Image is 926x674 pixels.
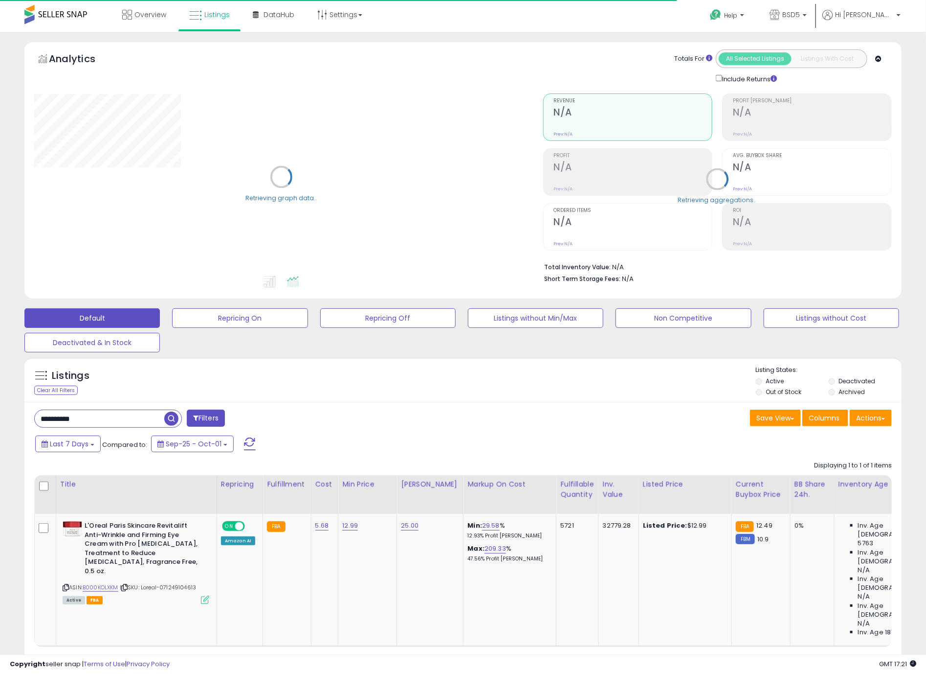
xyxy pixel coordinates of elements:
[166,439,221,449] span: Sep-25 - Oct-01
[63,596,85,604] span: All listings currently available for purchase on Amazon
[603,479,635,500] div: Inv. value
[782,10,800,20] span: BSD5
[84,659,125,669] a: Terms of Use
[719,52,792,65] button: All Selected Listings
[822,10,901,32] a: Hi [PERSON_NAME]
[764,308,899,328] button: Listings without Cost
[87,596,103,604] span: FBA
[342,521,358,531] a: 12.99
[172,308,308,328] button: Repricing On
[835,10,894,20] span: Hi [PERSON_NAME]
[858,619,870,628] span: N/A
[24,308,160,328] button: Default
[49,52,114,68] h5: Analytics
[35,436,101,452] button: Last 7 Days
[463,475,556,514] th: The percentage added to the cost of goods (COGS) that forms the calculator for Min & Max prices.
[342,479,393,489] div: Min Price
[756,521,772,530] span: 12.49
[766,388,801,396] label: Out of Stock
[757,535,769,544] span: 10.9
[708,73,789,84] div: Include Returns
[83,583,118,592] a: B000KOLXKM
[643,521,687,530] b: Listed Price:
[467,533,549,539] p: 12.93% Profit [PERSON_NAME]
[838,377,875,385] label: Deactivated
[221,479,259,489] div: Repricing
[858,592,870,601] span: N/A
[63,521,82,537] img: 31AyRPc8dQL._SL40_.jpg
[468,308,603,328] button: Listings without Min/Max
[603,521,631,530] div: 32779.28
[245,194,317,203] div: Retrieving graph data..
[127,659,170,669] a: Privacy Policy
[560,521,591,530] div: 5721
[709,9,722,21] i: Get Help
[315,521,329,531] a: 5.68
[320,308,456,328] button: Repricing Off
[223,522,235,531] span: ON
[560,479,594,500] div: Fulfillable Quantity
[134,10,166,20] span: Overview
[766,377,784,385] label: Active
[467,521,482,530] b: Min:
[34,386,78,395] div: Clear All Filters
[809,413,839,423] span: Columns
[187,410,225,427] button: Filters
[467,556,549,562] p: 47.56% Profit [PERSON_NAME]
[264,10,294,20] span: DataHub
[204,10,230,20] span: Listings
[467,544,549,562] div: %
[838,388,865,396] label: Archived
[724,11,737,20] span: Help
[482,521,500,531] a: 29.58
[858,539,874,548] span: 5763
[736,479,786,500] div: Current Buybox Price
[850,410,892,426] button: Actions
[643,521,724,530] div: $12.99
[10,660,170,669] div: seller snap | |
[120,583,196,591] span: | SKU: Loreal-071249104613
[802,410,848,426] button: Columns
[85,521,203,578] b: L'Oreal Paris Skincare Revitalift Anti-Wrinkle and Firming Eye Cream with Pro [MEDICAL_DATA], Tre...
[267,521,285,532] small: FBA
[467,479,552,489] div: Markup on Cost
[401,521,419,531] a: 25.00
[267,479,307,489] div: Fulfillment
[750,410,801,426] button: Save View
[467,521,549,539] div: %
[858,566,870,575] span: N/A
[814,461,892,470] div: Displaying 1 to 1 of 1 items
[791,52,864,65] button: Listings With Cost
[794,521,827,530] div: 0%
[221,536,255,545] div: Amazon AI
[678,196,757,205] div: Retrieving aggregations..
[858,628,909,637] span: Inv. Age 181 Plus:
[63,521,209,603] div: ASIN:
[52,369,89,383] h5: Listings
[702,1,754,32] a: Help
[60,479,213,489] div: Title
[794,479,830,500] div: BB Share 24h.
[674,54,712,64] div: Totals For
[736,521,754,532] small: FBA
[643,479,728,489] div: Listed Price
[243,522,259,531] span: OFF
[24,333,160,352] button: Deactivated & In Stock
[401,479,459,489] div: [PERSON_NAME]
[879,659,916,669] span: 2025-10-9 17:21 GMT
[467,544,485,553] b: Max:
[151,436,234,452] button: Sep-25 - Oct-01
[315,479,334,489] div: Cost
[485,544,506,554] a: 209.33
[756,366,902,375] p: Listing States:
[736,534,755,544] small: FBM
[10,659,45,669] strong: Copyright
[50,439,88,449] span: Last 7 Days
[102,440,147,449] span: Compared to:
[616,308,751,328] button: Non Competitive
